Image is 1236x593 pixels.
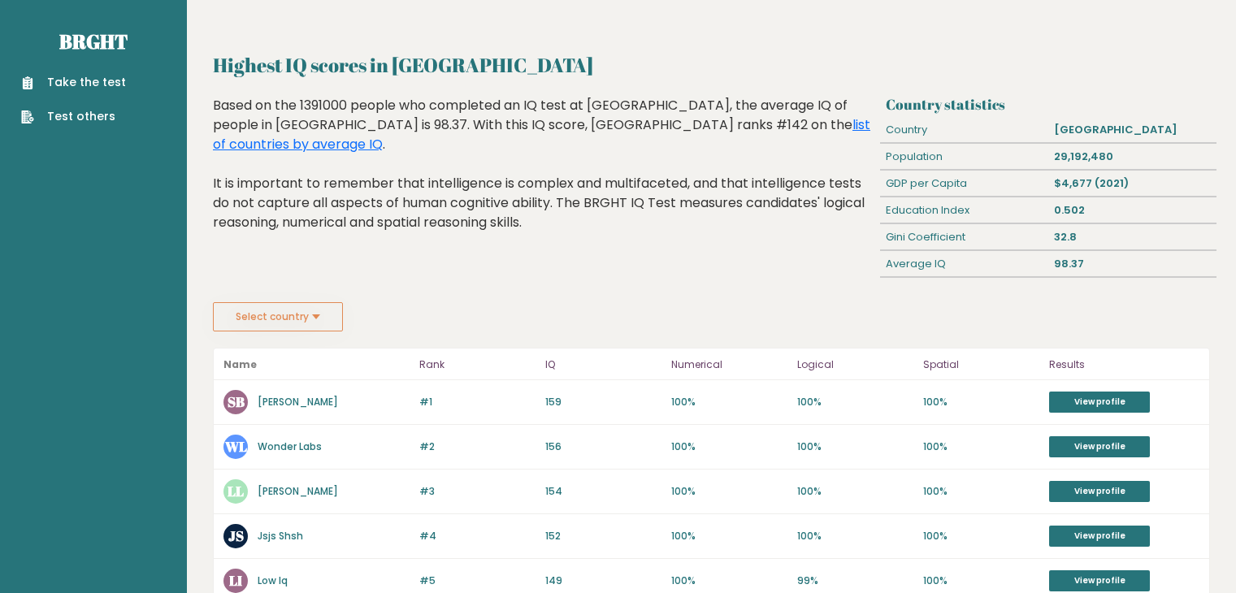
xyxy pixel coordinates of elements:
[923,574,1039,588] p: 100%
[880,224,1048,250] div: Gini Coefficient
[223,357,257,371] b: Name
[228,526,244,545] text: JS
[1049,481,1150,502] a: View profile
[419,484,536,499] p: #3
[59,28,128,54] a: Brght
[224,437,247,456] text: WL
[671,574,787,588] p: 100%
[1049,526,1150,547] a: View profile
[671,484,787,499] p: 100%
[923,529,1039,543] p: 100%
[1048,171,1216,197] div: $4,677 (2021)
[797,355,913,374] p: Logical
[419,355,536,374] p: Rank
[545,484,661,499] p: 154
[1049,570,1150,591] a: View profile
[229,571,242,590] text: LI
[1049,355,1199,374] p: Results
[545,574,661,588] p: 149
[880,144,1048,170] div: Population
[797,529,913,543] p: 100%
[923,355,1039,374] p: Spatial
[213,115,870,154] a: list of countries by average IQ
[1048,144,1216,170] div: 29,192,480
[1048,251,1216,277] div: 98.37
[923,439,1039,454] p: 100%
[880,251,1048,277] div: Average IQ
[545,355,661,374] p: IQ
[923,395,1039,409] p: 100%
[886,96,1210,113] h3: Country statistics
[258,395,338,409] a: [PERSON_NAME]
[228,482,244,500] text: LL
[213,302,343,331] button: Select country
[797,439,913,454] p: 100%
[545,529,661,543] p: 152
[1048,224,1216,250] div: 32.8
[213,50,1210,80] h2: Highest IQ scores in [GEOGRAPHIC_DATA]
[419,529,536,543] p: #4
[1048,197,1216,223] div: 0.502
[880,197,1048,223] div: Education Index
[258,574,288,587] a: Low Iq
[419,439,536,454] p: #2
[419,574,536,588] p: #5
[21,108,126,125] a: Test others
[545,439,661,454] p: 156
[671,529,787,543] p: 100%
[419,395,536,409] p: #1
[258,439,322,453] a: Wonder Labs
[1049,392,1150,413] a: View profile
[797,574,913,588] p: 99%
[880,171,1048,197] div: GDP per Capita
[258,529,303,543] a: Jsjs Shsh
[797,395,913,409] p: 100%
[880,117,1048,143] div: Country
[258,484,338,498] a: [PERSON_NAME]
[21,74,126,91] a: Take the test
[545,395,661,409] p: 159
[1048,117,1216,143] div: [GEOGRAPHIC_DATA]
[671,355,787,374] p: Numerical
[671,395,787,409] p: 100%
[797,484,913,499] p: 100%
[1049,436,1150,457] a: View profile
[923,484,1039,499] p: 100%
[228,392,245,411] text: SB
[671,439,787,454] p: 100%
[213,96,874,257] div: Based on the 1391000 people who completed an IQ test at [GEOGRAPHIC_DATA], the average IQ of peop...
